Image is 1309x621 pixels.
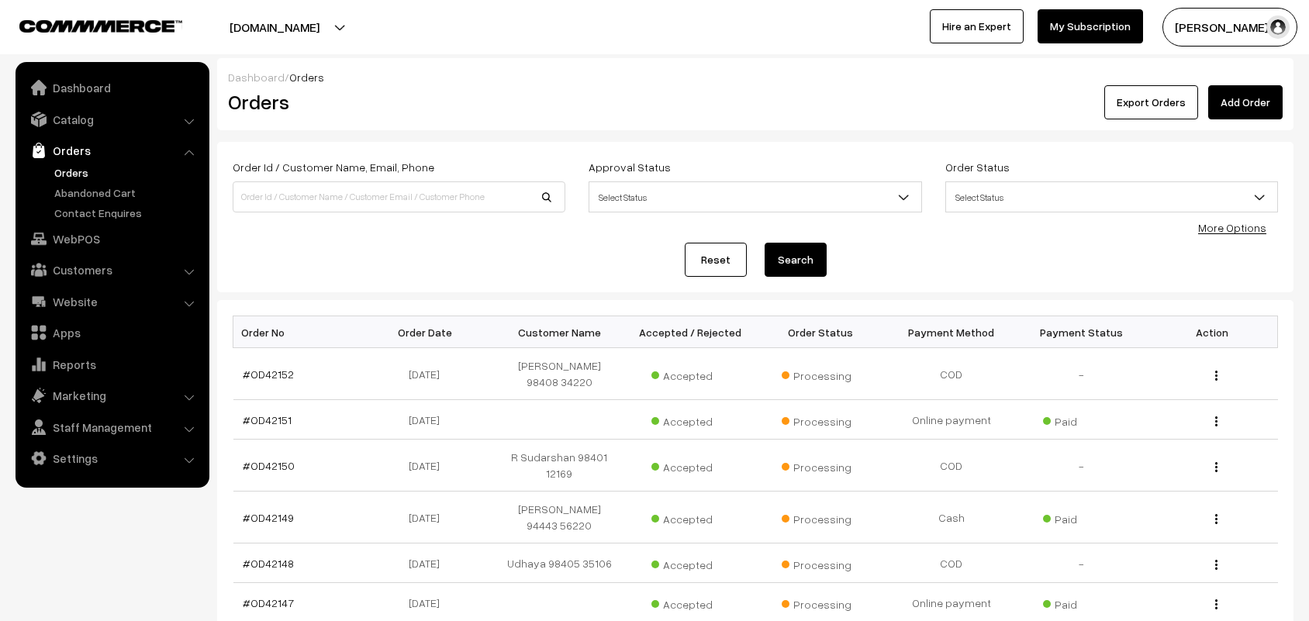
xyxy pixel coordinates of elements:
td: [PERSON_NAME] 94443 56220 [494,492,624,543]
a: #OD42147 [243,596,294,609]
td: [DATE] [364,348,494,400]
button: Export Orders [1104,85,1198,119]
a: Reset [685,243,747,277]
span: Paid [1043,592,1121,612]
th: Payment Method [886,316,1016,348]
a: Website [19,288,204,316]
a: #OD42151 [243,413,292,426]
span: Paid [1043,507,1121,527]
img: user [1266,16,1290,39]
div: / [228,69,1283,85]
th: Order Status [755,316,886,348]
a: COMMMERCE [19,16,155,34]
a: Apps [19,319,204,347]
td: COD [886,543,1016,583]
a: Dashboard [228,71,285,84]
span: Accepted [651,592,729,612]
span: Accepted [651,455,729,475]
a: Staff Management [19,413,204,441]
a: Add Order [1208,85,1283,119]
a: Settings [19,444,204,472]
span: Select Status [946,184,1277,211]
img: Menu [1215,560,1217,570]
a: Marketing [19,381,204,409]
a: #OD42149 [243,511,294,524]
img: Menu [1215,599,1217,609]
a: Orders [19,136,204,164]
td: [DATE] [364,492,494,543]
th: Accepted / Rejected [625,316,755,348]
span: Processing [782,553,859,573]
span: Orders [289,71,324,84]
th: Payment Status [1017,316,1147,348]
img: COMMMERCE [19,20,182,32]
span: Accepted [651,507,729,527]
img: Menu [1215,462,1217,472]
td: R Sudarshan 98401 12169 [494,440,624,492]
a: Dashboard [19,74,204,102]
a: My Subscription [1038,9,1143,43]
th: Customer Name [494,316,624,348]
td: Online payment [886,400,1016,440]
span: Accepted [651,553,729,573]
a: Orders [50,164,204,181]
td: [DATE] [364,440,494,492]
td: Udhaya 98405 35106 [494,543,624,583]
a: #OD42152 [243,367,294,381]
button: [DOMAIN_NAME] [175,8,374,47]
button: [PERSON_NAME] s… [1162,8,1297,47]
span: Select Status [589,181,921,212]
td: - [1017,440,1147,492]
td: - [1017,543,1147,583]
th: Order No [233,316,364,348]
a: Reports [19,350,204,378]
img: Menu [1215,416,1217,426]
label: Order Status [945,159,1010,175]
a: Catalog [19,105,204,133]
span: Select Status [945,181,1278,212]
a: Customers [19,256,204,284]
input: Order Id / Customer Name / Customer Email / Customer Phone [233,181,565,212]
span: Accepted [651,364,729,384]
span: Select Status [589,184,920,211]
a: WebPOS [19,225,204,253]
img: Menu [1215,371,1217,381]
img: Menu [1215,514,1217,524]
span: Processing [782,455,859,475]
label: Order Id / Customer Name, Email, Phone [233,159,434,175]
td: COD [886,348,1016,400]
span: Processing [782,409,859,430]
a: Hire an Expert [930,9,1024,43]
a: #OD42148 [243,557,294,570]
th: Action [1147,316,1277,348]
label: Approval Status [589,159,671,175]
td: [DATE] [364,543,494,583]
td: [DATE] [364,400,494,440]
span: Processing [782,592,859,612]
td: [PERSON_NAME] 98408 34220 [494,348,624,400]
td: Cash [886,492,1016,543]
a: Contact Enquires [50,205,204,221]
a: More Options [1198,221,1266,234]
span: Accepted [651,409,729,430]
button: Search [765,243,827,277]
h2: Orders [228,90,564,114]
a: #OD42150 [243,459,295,472]
td: - [1017,348,1147,400]
a: Abandoned Cart [50,185,204,201]
span: Processing [782,507,859,527]
span: Paid [1043,409,1121,430]
span: Processing [782,364,859,384]
td: COD [886,440,1016,492]
th: Order Date [364,316,494,348]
